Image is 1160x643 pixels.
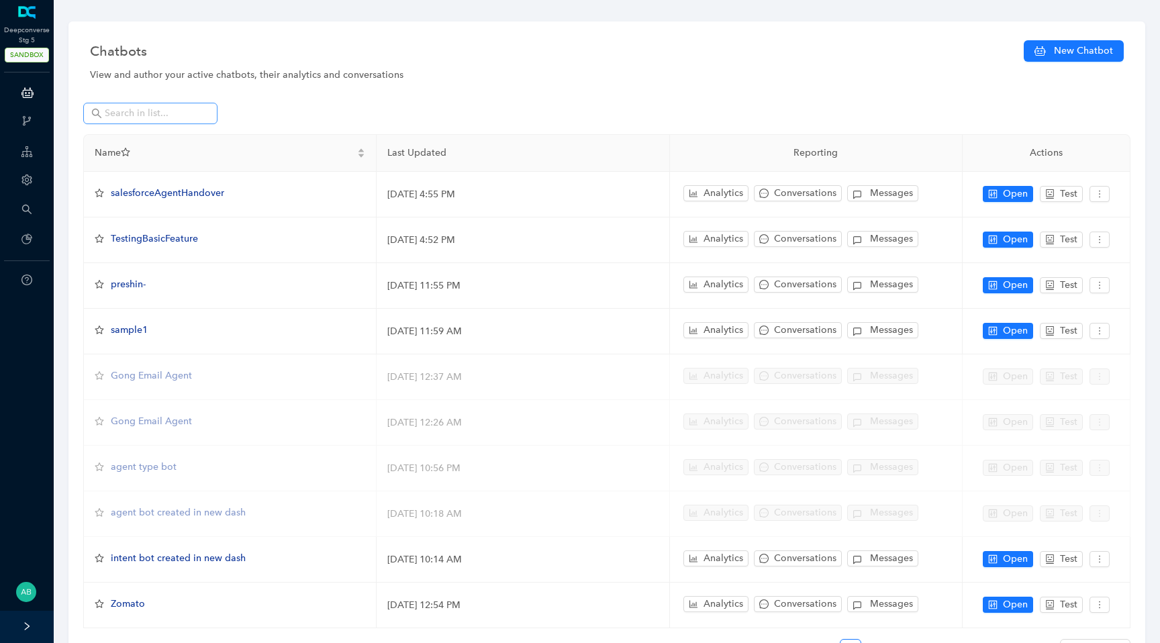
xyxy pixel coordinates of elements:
span: Conversations [774,232,836,246]
span: New Chatbot [1054,44,1113,58]
span: Chatbots [90,40,147,62]
button: bar-chartAnalytics [683,550,748,566]
span: star [95,280,104,289]
span: Messages [870,597,913,611]
button: controlOpen [983,551,1033,567]
button: Messages [847,322,918,338]
button: more [1090,551,1110,567]
div: View and author your active chatbots, their analytics and conversations [90,68,1124,83]
button: messageConversations [754,322,842,338]
span: message [759,554,769,563]
span: control [988,235,998,244]
span: Conversations [774,277,836,292]
span: pie-chart [21,234,32,244]
span: message [759,599,769,609]
span: star [95,326,104,335]
span: bar-chart [689,189,698,198]
span: Open [1003,187,1028,201]
span: more [1095,326,1104,336]
span: star [121,148,130,157]
span: more [1095,189,1104,199]
button: robotTest [1040,232,1083,248]
button: controlOpen [983,232,1033,248]
span: Test [1060,324,1077,338]
button: bar-chartAnalytics [683,322,748,338]
button: bar-chartAnalytics [683,185,748,201]
span: Conversations [774,597,836,611]
button: controlOpen [983,277,1033,293]
button: bar-chartAnalytics [683,231,748,247]
span: Open [1003,597,1028,612]
span: bar-chart [689,326,698,335]
span: Conversations [774,323,836,338]
span: robot [1045,554,1055,564]
span: robot [1045,326,1055,336]
button: robotTest [1040,277,1083,293]
span: TestingBasicFeature [111,233,198,244]
button: messageConversations [754,277,842,293]
span: Test [1060,232,1077,247]
span: Zomato [111,598,145,609]
span: Test [1060,552,1077,566]
span: bar-chart [689,234,698,244]
span: SANDBOX [5,48,49,62]
span: Test [1060,187,1077,201]
button: more [1090,277,1110,293]
span: more [1095,235,1104,244]
span: Name [95,146,354,160]
span: Test [1060,278,1077,293]
span: salesforceAgentHandover [111,187,224,199]
button: controlOpen [983,323,1033,339]
span: message [759,189,769,198]
button: messageConversations [754,231,842,247]
button: bar-chartAnalytics [683,277,748,293]
span: control [988,281,998,290]
span: Open [1003,278,1028,293]
span: robot [1045,189,1055,199]
span: Messages [870,277,913,292]
button: Messages [847,277,918,293]
button: more [1090,323,1110,339]
span: Analytics [704,186,743,201]
span: Messages [870,323,913,338]
span: search [21,204,32,215]
button: robotTest [1040,551,1083,567]
td: [DATE] 10:14 AM [377,537,669,583]
span: message [759,234,769,244]
span: Conversations [774,186,836,201]
span: star [95,554,104,563]
button: more [1090,186,1110,202]
span: Messages [870,232,913,246]
span: message [759,280,769,289]
span: control [988,554,998,564]
button: more [1090,232,1110,248]
span: Analytics [704,232,743,246]
button: Messages [847,185,918,201]
span: star [95,189,104,198]
th: Reporting [670,135,963,172]
span: message [759,326,769,335]
td: [DATE] 11:59 AM [377,309,669,354]
button: Messages [847,231,918,247]
span: Messages [870,186,913,201]
td: [DATE] 4:55 PM [377,172,669,217]
span: Conversations [774,551,836,566]
span: star [95,599,104,609]
span: Test [1060,597,1077,612]
button: messageConversations [754,185,842,201]
td: [DATE] 4:52 PM [377,217,669,263]
button: New Chatbot [1024,40,1124,62]
span: control [988,189,998,199]
input: Search in list... [105,106,199,121]
span: intent bot created in new dash [111,552,246,564]
td: [DATE] 12:54 PM [377,583,669,628]
th: Last Updated [377,135,669,172]
button: robotTest [1040,597,1083,613]
button: controlOpen [983,186,1033,202]
span: bar-chart [689,599,698,609]
span: Analytics [704,551,743,566]
span: Open [1003,552,1028,566]
span: control [988,600,998,609]
span: robot [1045,235,1055,244]
button: bar-chartAnalytics [683,596,748,612]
